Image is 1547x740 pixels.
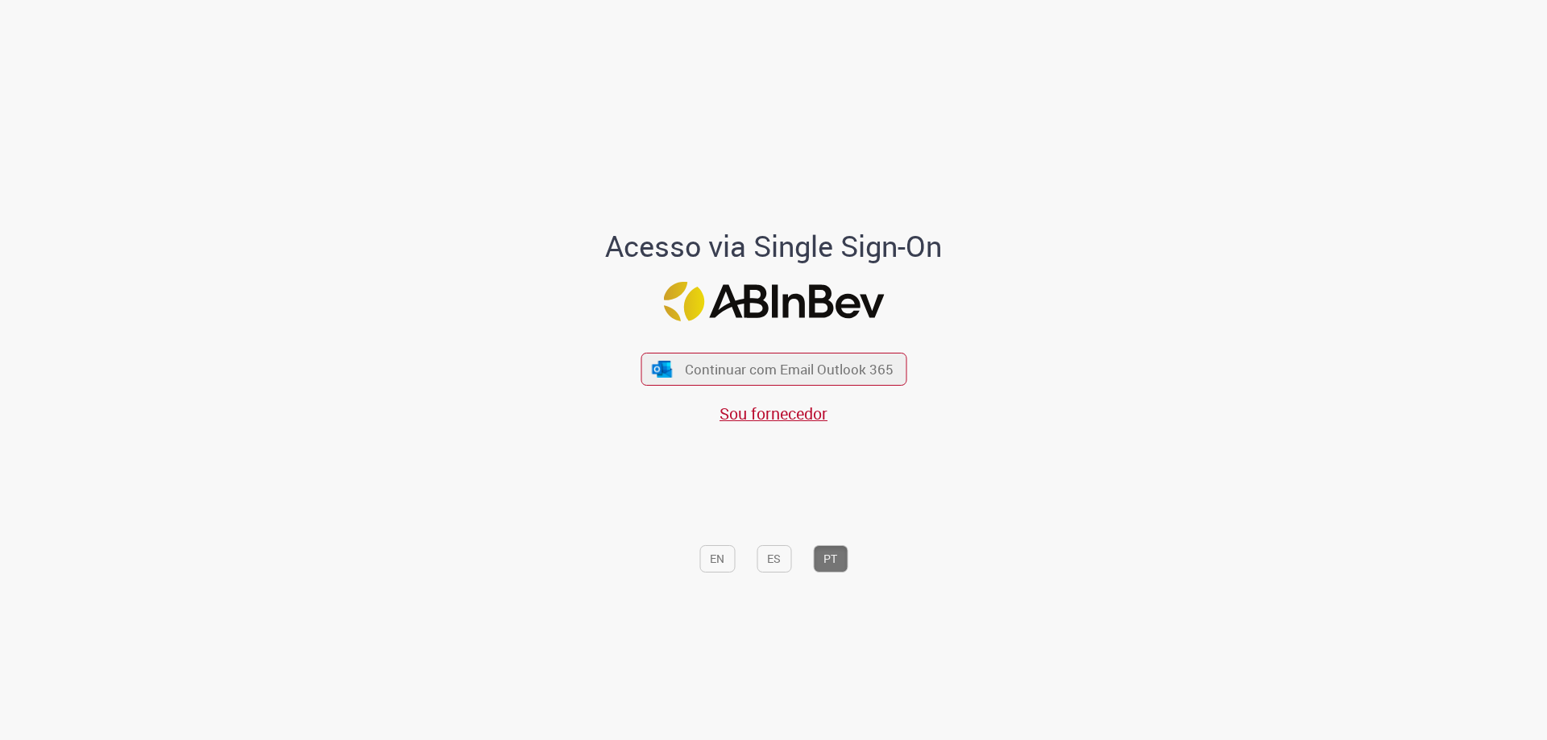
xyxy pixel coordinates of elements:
img: ícone Azure/Microsoft 360 [651,361,674,378]
h1: Acesso via Single Sign-On [550,230,997,263]
span: Continuar com Email Outlook 365 [685,360,894,378]
a: Sou fornecedor [720,403,827,424]
button: ES [757,545,791,573]
button: EN [699,545,735,573]
button: ícone Azure/Microsoft 360 Continuar com Email Outlook 365 [641,353,906,386]
button: PT [813,545,848,573]
img: Logo ABInBev [663,282,884,321]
